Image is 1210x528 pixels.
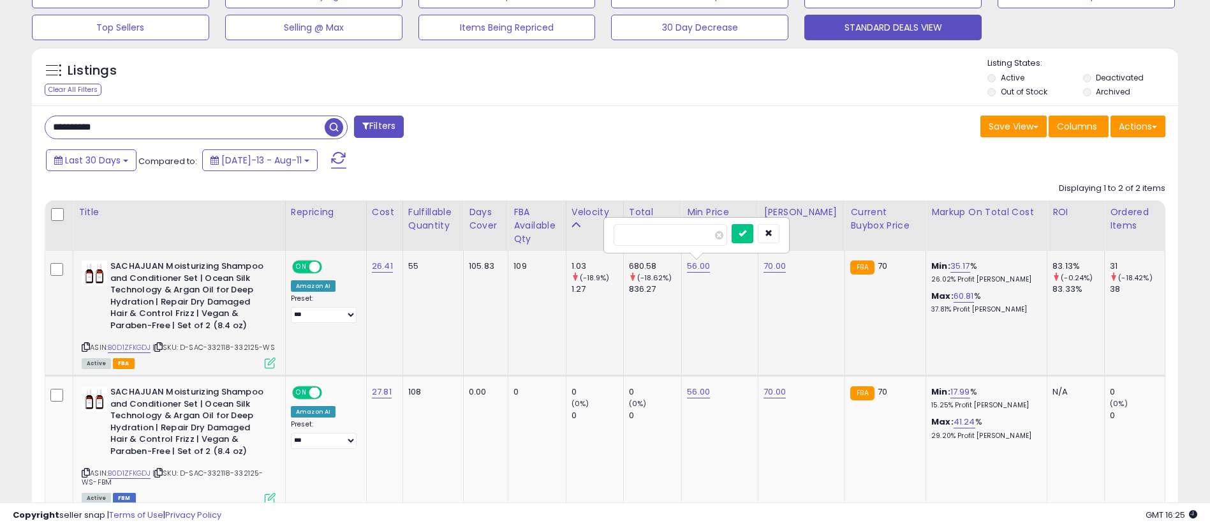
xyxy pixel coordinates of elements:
span: All listings currently available for purchase on Amazon [82,358,111,369]
div: Title [78,206,280,219]
a: 17.99 [950,386,970,398]
small: (-18.42%) [1118,273,1152,283]
div: Repricing [291,206,361,219]
div: Displaying 1 to 2 of 2 items [1059,183,1165,195]
div: 31 [1110,260,1165,272]
span: Columns [1057,120,1097,133]
span: 2025-09-11 16:25 GMT [1146,509,1197,521]
div: Markup on Total Cost [931,206,1042,219]
div: Min Price [687,206,753,219]
div: Velocity [572,206,618,219]
span: | SKU: D-SAC-332118-332125-WS-FBM [82,468,263,487]
strong: Copyright [13,509,59,521]
div: 109 [513,260,556,272]
a: B0D1ZFKGDJ [108,468,151,479]
div: Preset: [291,294,357,323]
div: % [931,290,1037,314]
b: Min: [931,260,950,272]
div: 0 [572,410,623,421]
div: 0 [1110,410,1165,421]
a: 70.00 [764,260,786,273]
a: Privacy Policy [165,509,221,521]
small: (0%) [629,398,647,409]
div: 108 [408,386,454,398]
a: Terms of Use [109,509,163,521]
div: 0.00 [469,386,498,398]
b: SACHAJUAN Moisturizing Shampoo and Conditioner Set | Ocean Silk Technology & Argan Oil for Deep H... [110,260,265,335]
span: OFF [320,388,341,398]
a: 56.00 [687,386,710,398]
b: SACHAJUAN Moisturizing Shampoo and Conditioner Set | Ocean Silk Technology & Argan Oil for Deep H... [110,386,265,460]
span: FBA [113,358,135,369]
div: 0 [513,386,556,398]
div: 1.03 [572,260,623,272]
label: Archived [1096,86,1130,97]
span: ON [293,262,309,273]
a: 70.00 [764,386,786,398]
div: Ordered Items [1110,206,1160,232]
a: 26.41 [372,260,393,273]
label: Out of Stock [1001,86,1047,97]
div: Preset: [291,420,357,449]
p: 15.25% Profit [PERSON_NAME] [931,401,1037,410]
div: ROI [1052,206,1099,219]
span: Last 30 Days [65,154,121,167]
h5: Listings [68,62,117,80]
a: 60.81 [954,290,974,303]
button: 30 Day Decrease [611,15,788,40]
th: The percentage added to the cost of goods (COGS) that forms the calculator for Min & Max prices. [926,200,1047,251]
span: Compared to: [138,155,197,167]
label: Deactivated [1096,72,1144,83]
div: seller snap | | [13,509,221,522]
button: Save View [980,116,1047,137]
a: 41.24 [954,416,975,428]
small: FBA [850,386,874,400]
span: OFF [320,262,341,273]
div: Amazon AI [291,280,336,292]
small: FBA [850,260,874,275]
div: Amazon AI [291,406,336,418]
b: Max: [931,290,954,302]
button: STANDARD DEALS VIEW [804,15,982,40]
div: Fulfillable Quantity [408,206,458,232]
img: 41AMwpgbkrL._SL40_.jpg [82,260,107,286]
div: N/A [1052,386,1095,398]
span: ON [293,388,309,398]
label: Active [1001,72,1024,83]
a: 27.81 [372,386,392,398]
b: Min: [931,386,950,398]
div: 38 [1110,283,1165,295]
div: 105.83 [469,260,498,272]
button: Columns [1049,116,1109,137]
span: [DATE]-13 - Aug-11 [221,154,302,167]
img: 41AMwpgbkrL._SL40_.jpg [82,386,107,412]
span: 70 [878,386,887,398]
div: ASIN: [82,260,276,367]
b: Max: [931,416,954,428]
small: (0%) [1110,398,1128,409]
button: Top Sellers [32,15,209,40]
div: Current Buybox Price [850,206,920,232]
p: 29.20% Profit [PERSON_NAME] [931,432,1037,441]
div: % [931,416,1037,440]
a: 35.17 [950,260,970,273]
div: 680.58 [629,260,682,272]
button: [DATE]-13 - Aug-11 [202,149,318,171]
div: 55 [408,260,454,272]
button: Items Being Repriced [418,15,596,40]
div: Cost [372,206,397,219]
div: FBA Available Qty [513,206,560,246]
div: Total Profit [629,206,677,232]
button: Last 30 Days [46,149,136,171]
div: % [931,386,1037,410]
div: 83.33% [1052,283,1104,295]
a: B0D1ZFKGDJ [108,342,151,353]
div: Days Cover [469,206,503,232]
small: (-18.9%) [580,273,609,283]
div: 836.27 [629,283,682,295]
small: (0%) [572,398,589,409]
p: Listing States: [987,57,1178,70]
div: Clear All Filters [45,84,101,96]
button: Filters [354,116,404,138]
button: Selling @ Max [225,15,402,40]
